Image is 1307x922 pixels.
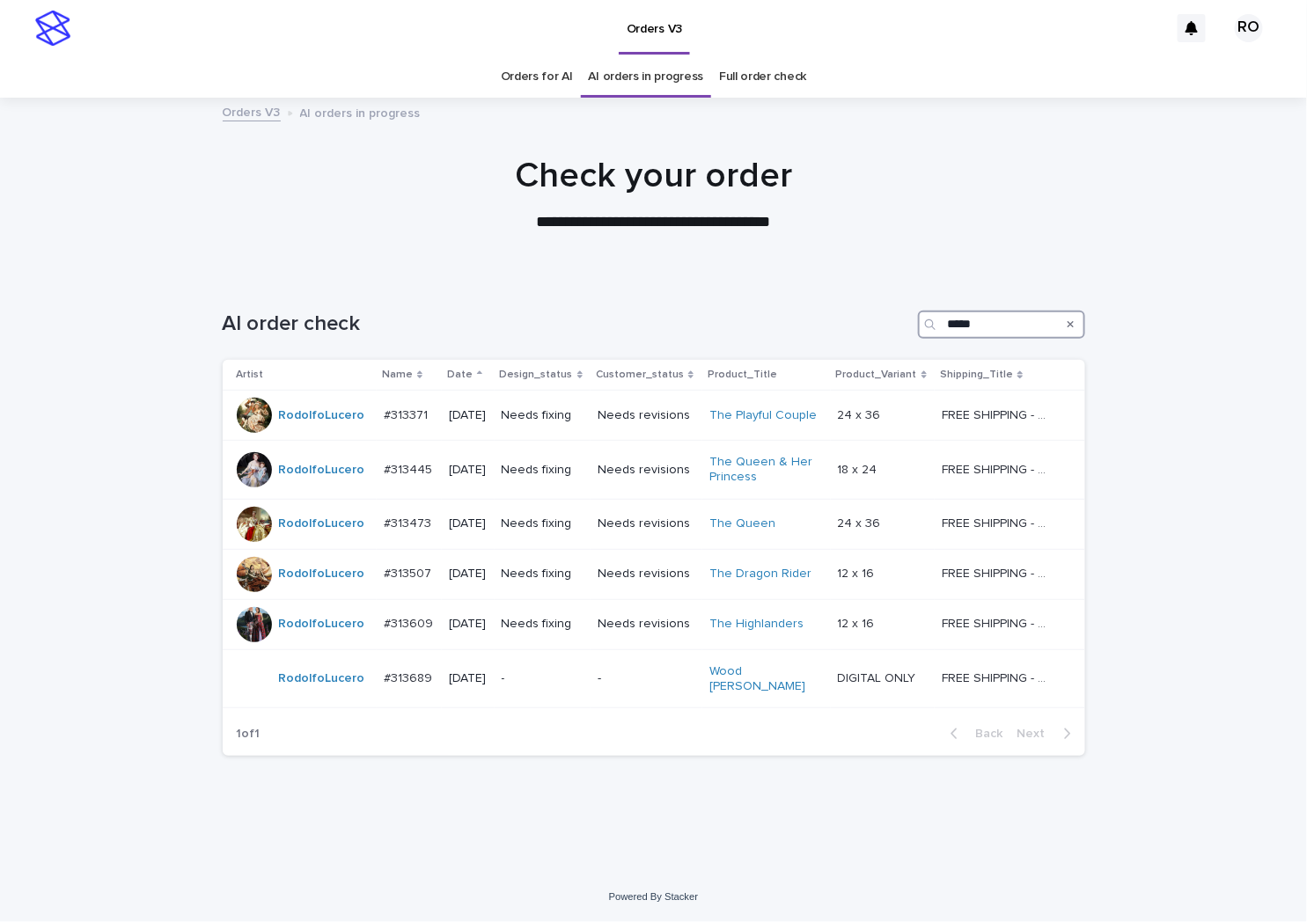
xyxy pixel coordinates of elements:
[502,671,584,686] p: -
[223,391,1085,441] tr: RodolfoLucero #313371#313371 [DATE]Needs fixingNeeds revisionsThe Playful Couple 24 x 3624 x 36 F...
[223,499,1085,549] tr: RodolfoLucero #313473#313473 [DATE]Needs fixingNeeds revisionsThe Queen 24 x 3624 x 36 FREE SHIPP...
[502,516,584,531] p: Needs fixing
[279,463,365,478] a: RodolfoLucero
[966,728,1003,740] span: Back
[942,613,1055,632] p: FREE SHIPPING - preview in 1-2 business days, after your approval delivery will take 5-10 b.d.
[709,664,819,694] a: Wood [PERSON_NAME]
[709,617,804,632] a: The Highlanders
[838,563,878,582] p: 12 x 16
[589,56,704,98] a: AI orders in progress
[942,668,1055,686] p: FREE SHIPPING - preview in 1-2 business days, after your approval delivery will take 5-10 b.d.
[279,408,365,423] a: RodolfoLucero
[596,365,684,384] p: Customer_status
[709,455,819,485] a: The Queen & Her Princess
[279,567,365,582] a: RodolfoLucero
[942,513,1055,531] p: FREE SHIPPING - preview in 1-2 business days, after your approval delivery will take 5-10 b.d.
[223,155,1085,197] h1: Check your order
[223,599,1085,649] tr: RodolfoLucero #313609#313609 [DATE]Needs fixingNeeds revisionsThe Highlanders 12 x 1612 x 16 FREE...
[598,463,695,478] p: Needs revisions
[502,617,584,632] p: Needs fixing
[223,549,1085,599] tr: RodolfoLucero #313507#313507 [DATE]Needs fixingNeeds revisionsThe Dragon Rider 12 x 1612 x 16 FRE...
[384,668,436,686] p: #313689
[501,56,573,98] a: Orders for AI
[502,567,584,582] p: Needs fixing
[918,311,1085,339] input: Search
[942,563,1055,582] p: FREE SHIPPING - preview in 1-2 business days, after your approval delivery will take 5-10 b.d.
[502,408,584,423] p: Needs fixing
[384,459,436,478] p: #313445
[838,405,885,423] p: 24 x 36
[384,405,431,423] p: #313371
[836,365,917,384] p: Product_Variant
[838,459,881,478] p: 18 x 24
[1010,726,1085,742] button: Next
[502,463,584,478] p: Needs fixing
[838,668,920,686] p: DIGITAL ONLY
[223,649,1085,708] tr: RodolfoLucero #313689#313689 [DATE]--Wood [PERSON_NAME] DIGITAL ONLYDIGITAL ONLY FREE SHIPPING - ...
[449,567,488,582] p: [DATE]
[449,408,488,423] p: [DATE]
[384,563,435,582] p: #313507
[940,365,1013,384] p: Shipping_Title
[838,613,878,632] p: 12 x 16
[223,101,281,121] a: Orders V3
[708,365,777,384] p: Product_Title
[942,459,1055,478] p: FREE SHIPPING - preview in 1-2 business days, after your approval delivery will take 5-10 b.d.
[709,408,817,423] a: The Playful Couple
[384,513,435,531] p: #313473
[598,617,695,632] p: Needs revisions
[942,405,1055,423] p: FREE SHIPPING - preview in 1-2 business days, after your approval delivery will take 5-10 b.d.
[838,513,885,531] p: 24 x 36
[709,516,775,531] a: The Queen
[279,516,365,531] a: RodolfoLucero
[936,726,1010,742] button: Back
[279,671,365,686] a: RodolfoLucero
[1017,728,1056,740] span: Next
[709,567,811,582] a: The Dragon Rider
[35,11,70,46] img: stacker-logo-s-only.png
[382,365,413,384] p: Name
[719,56,806,98] a: Full order check
[598,516,695,531] p: Needs revisions
[223,713,275,756] p: 1 of 1
[223,311,911,337] h1: AI order check
[598,671,695,686] p: -
[609,891,698,902] a: Powered By Stacker
[449,463,488,478] p: [DATE]
[237,365,264,384] p: Artist
[449,516,488,531] p: [DATE]
[500,365,573,384] p: Design_status
[447,365,473,384] p: Date
[598,408,695,423] p: Needs revisions
[598,567,695,582] p: Needs revisions
[300,102,421,121] p: AI orders in progress
[449,671,488,686] p: [DATE]
[1235,14,1263,42] div: RO
[449,617,488,632] p: [DATE]
[223,441,1085,500] tr: RodolfoLucero #313445#313445 [DATE]Needs fixingNeeds revisionsThe Queen & Her Princess 18 x 2418 ...
[384,613,437,632] p: #313609
[279,617,365,632] a: RodolfoLucero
